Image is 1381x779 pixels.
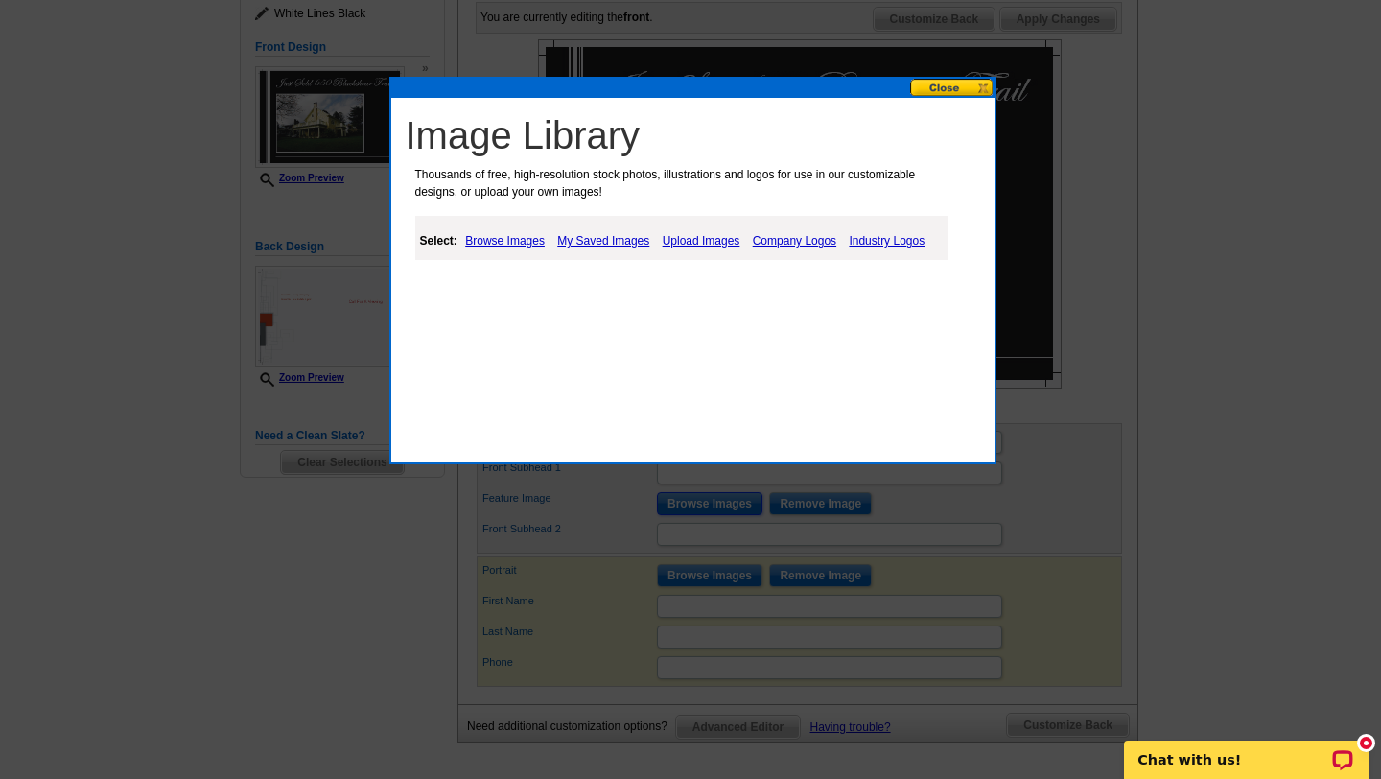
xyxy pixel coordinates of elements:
a: Industry Logos [844,229,929,252]
a: Upload Images [658,229,745,252]
iframe: LiveChat chat widget [1112,719,1381,779]
a: Browse Images [460,229,550,252]
a: My Saved Images [552,229,654,252]
h1: Image Library [406,112,990,158]
p: Thousands of free, high-resolution stock photos, illustrations and logos for use in our customiza... [406,166,954,201]
a: Company Logos [748,229,841,252]
strong: Select: [420,234,457,248]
